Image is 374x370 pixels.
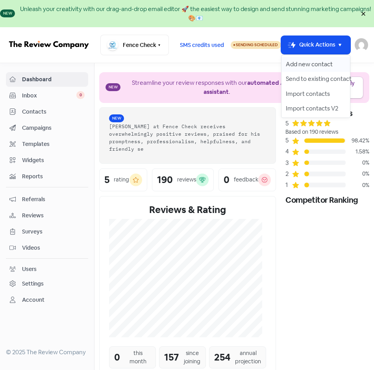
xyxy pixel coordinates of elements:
[6,224,88,239] a: Surveys
[346,170,369,178] div: 0%
[285,128,369,136] div: Based on 190 reviews
[180,41,224,49] span: SMS credits used
[22,172,85,181] span: Reports
[285,159,292,168] div: 3
[355,38,368,52] img: User
[22,108,85,116] span: Contacts
[164,350,179,364] div: 157
[285,119,289,128] div: 5
[346,136,369,145] div: 98.42%
[157,175,173,185] div: 190
[6,121,88,135] a: Campaigns
[6,348,88,357] div: © 2025 The Review Company
[236,42,278,47] span: Sending Scheduled
[285,170,292,179] div: 2
[100,35,169,56] button: Fence Check
[99,168,147,191] a: 5rating
[125,349,151,366] div: this month
[104,175,109,185] div: 5
[109,114,124,122] span: New
[22,211,85,220] span: Reviews
[22,265,37,273] div: Users
[152,168,214,191] a: 190reviews
[177,176,196,184] div: reviews
[22,75,85,84] span: Dashboard
[22,156,85,164] span: Widgets
[6,169,88,184] a: Reports
[6,137,88,151] a: Templates
[22,92,76,100] span: Inbox
[281,57,350,72] button: Add new contact
[6,208,88,223] a: Reviews
[123,78,311,96] div: Streamline your review responses with our .
[183,349,201,366] div: since joining
[346,159,369,167] div: 0%
[6,192,88,207] a: Referrals
[6,105,88,119] a: Contacts
[109,203,266,217] div: Reviews & Rating
[6,293,88,307] a: Account
[281,101,350,116] button: Import contacts V2
[214,350,230,364] div: 254
[6,262,88,277] a: Users
[106,83,120,91] span: New
[22,244,85,252] span: Videos
[6,153,88,168] a: Widgets
[22,124,85,132] span: Campaigns
[235,349,261,366] div: annual projection
[6,277,88,291] a: Settings
[22,195,85,204] span: Referrals
[109,123,266,152] div: [PERSON_NAME] at Fence Check receives overwhelmingly positive reviews, praised for his promptness...
[281,36,351,54] button: Quick Actions
[173,41,231,48] a: SMS credits used
[285,136,292,145] div: 5
[204,79,302,95] b: automated AI reply assistant
[234,176,258,184] div: feedback
[22,296,44,304] div: Account
[22,140,85,148] span: Templates
[285,147,292,156] div: 4
[224,175,230,185] div: 0
[76,91,85,99] span: 0
[114,350,120,364] div: 0
[231,41,281,50] a: Sending Scheduled
[285,194,369,206] div: Competitor Ranking
[17,5,374,22] div: Unleash your creativity with our drag-and-drop email editor 🚀 the easiest way to design and send ...
[346,148,369,156] div: 1.58%
[22,280,44,288] div: Settings
[281,72,350,87] button: Send to existing contact
[6,72,88,87] a: Dashboard
[285,181,292,190] div: 1
[22,228,85,236] span: Surveys
[218,168,276,191] a: 0feedback
[114,176,129,184] div: rating
[281,86,350,101] button: Import contacts
[6,88,88,103] a: Inbox 0
[6,241,88,255] a: Videos
[346,181,369,189] div: 0%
